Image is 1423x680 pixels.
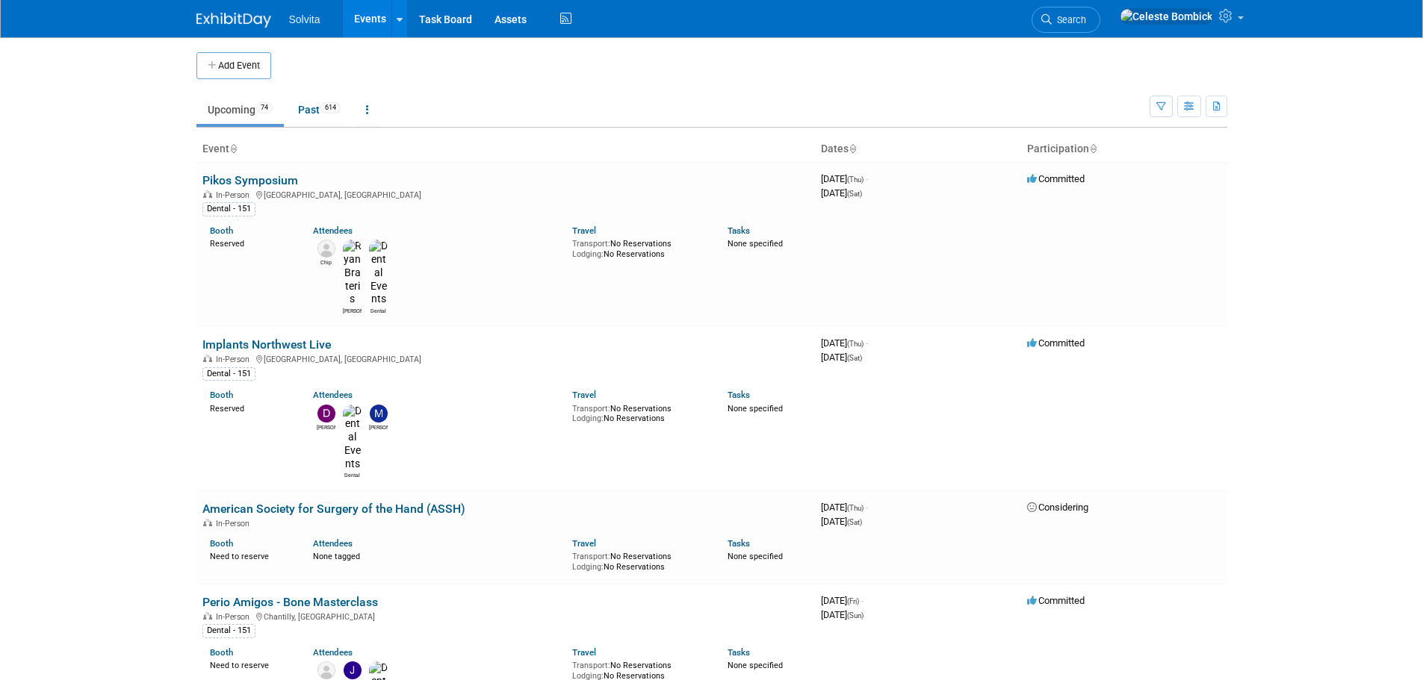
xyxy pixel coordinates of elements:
span: Search [1052,14,1086,25]
button: Add Event [196,52,271,79]
span: - [861,595,864,606]
span: (Sat) [847,190,862,198]
span: Lodging: [572,249,604,259]
a: Attendees [313,225,353,236]
div: Dental Events [369,306,388,315]
a: Booth [210,390,233,400]
span: [DATE] [821,352,862,363]
img: In-Person Event [203,519,212,526]
span: Solvita [289,13,320,25]
span: None specified [728,552,783,561]
a: Past614 [287,96,352,124]
span: 74 [256,102,273,113]
a: Perio Amigos - Bone Masterclass [202,595,378,609]
div: Dental - 151 [202,202,255,216]
img: Kandace Gammon [317,661,335,679]
span: Transport: [572,239,610,249]
img: In-Person Event [203,190,212,198]
span: [DATE] [821,516,862,527]
img: Ryan Brateris [343,240,362,306]
div: Ryan Brateris [343,306,362,315]
span: - [866,173,868,184]
div: Reserved [210,236,291,249]
div: No Reservations No Reservations [572,549,705,572]
div: Dental - 151 [202,367,255,381]
div: Dental Events [343,470,362,479]
th: Participation [1021,137,1227,162]
span: (Sun) [847,611,864,620]
div: Chip Shafer [317,258,335,266]
a: Upcoming74 [196,96,284,124]
div: Reserved [210,401,291,414]
span: (Fri) [847,597,859,605]
span: In-Person [216,612,254,622]
a: Travel [572,538,596,549]
a: Tasks [728,390,750,400]
th: Event [196,137,815,162]
span: Lodging: [572,562,604,572]
a: Tasks [728,538,750,549]
a: Tasks [728,647,750,658]
span: None specified [728,239,783,249]
div: David Busenhart [317,422,335,431]
img: David Busenhart [317,405,335,422]
a: American Society for Surgery of the Hand (ASSH) [202,502,465,516]
div: [GEOGRAPHIC_DATA], [GEOGRAPHIC_DATA] [202,188,809,200]
div: Matthew Burns [369,422,388,431]
div: Dental - 151 [202,624,255,637]
img: In-Person Event [203,355,212,362]
a: Implants Northwest Live [202,337,331,352]
span: Transport: [572,404,610,414]
span: [DATE] [821,595,864,606]
a: Pikos Symposium [202,173,298,187]
span: In-Person [216,519,254,528]
div: [GEOGRAPHIC_DATA], [GEOGRAPHIC_DATA] [202,352,809,364]
img: Matthew Burns [370,405,388,422]
a: Booth [210,538,233,549]
a: Sort by Participation Type [1089,143,1097,155]
img: ExhibitDay [196,13,271,28]
a: Booth [210,647,233,658]
a: Tasks [728,225,750,236]
img: Dental Events [369,240,388,306]
span: Considering [1027,502,1088,513]
th: Dates [815,137,1021,162]
span: [DATE] [821,609,864,620]
span: Committed [1027,337,1085,349]
span: - [866,337,868,349]
a: Search [1032,7,1100,33]
img: Dental Events [343,405,362,471]
a: Attendees [313,647,353,658]
span: [DATE] [821,173,868,184]
a: Travel [572,390,596,400]
span: None specified [728,404,783,414]
span: Committed [1027,595,1085,606]
span: (Thu) [847,340,864,348]
span: [DATE] [821,187,862,199]
img: Chip Shafer [317,240,335,258]
span: [DATE] [821,337,868,349]
span: 614 [320,102,341,113]
img: Celeste Bombick [1120,8,1213,25]
span: Transport: [572,552,610,561]
span: (Thu) [847,175,864,184]
span: (Sat) [847,518,862,526]
div: Need to reserve [210,658,291,671]
span: (Thu) [847,504,864,512]
a: Travel [572,647,596,658]
a: Sort by Start Date [849,143,856,155]
div: No Reservations No Reservations [572,236,705,259]
div: Chantilly, [GEOGRAPHIC_DATA] [202,610,809,622]
a: Attendees [313,538,353,549]
div: Need to reserve [210,549,291,562]
span: None specified [728,661,783,670]
a: Travel [572,225,596,236]
a: Attendees [313,390,353,400]
span: [DATE] [821,502,868,513]
span: Committed [1027,173,1085,184]
a: Booth [210,225,233,236]
img: Jeremy Northcutt [344,661,362,679]
div: No Reservations No Reservations [572,401,705,424]
span: In-Person [216,190,254,200]
span: - [866,502,868,513]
